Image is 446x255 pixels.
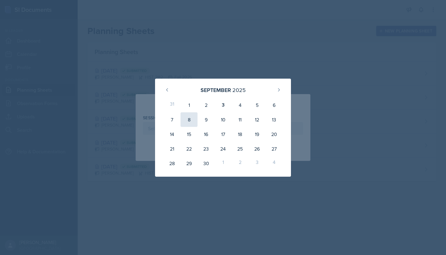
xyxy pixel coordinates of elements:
div: 3 [215,98,231,112]
div: 27 [265,141,282,156]
div: 21 [164,141,181,156]
div: 11 [231,112,248,127]
div: 8 [181,112,198,127]
div: 31 [164,98,181,112]
div: 23 [198,141,215,156]
div: 7 [164,112,181,127]
div: 3 [248,156,265,171]
div: 12 [248,112,265,127]
div: 17 [215,127,231,141]
div: 2 [231,156,248,171]
div: 2025 [232,86,246,94]
div: 29 [181,156,198,171]
div: 24 [215,141,231,156]
div: 4 [265,156,282,171]
div: 1 [181,98,198,112]
div: 1 [215,156,231,171]
div: 26 [248,141,265,156]
div: 20 [265,127,282,141]
div: 30 [198,156,215,171]
div: 14 [164,127,181,141]
div: 13 [265,112,282,127]
div: 25 [231,141,248,156]
div: 22 [181,141,198,156]
div: 9 [198,112,215,127]
div: 28 [164,156,181,171]
div: 19 [248,127,265,141]
div: 10 [215,112,231,127]
div: September [201,86,231,94]
div: 4 [231,98,248,112]
div: 18 [231,127,248,141]
div: 2 [198,98,215,112]
div: 16 [198,127,215,141]
div: 15 [181,127,198,141]
div: 6 [265,98,282,112]
div: 5 [248,98,265,112]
